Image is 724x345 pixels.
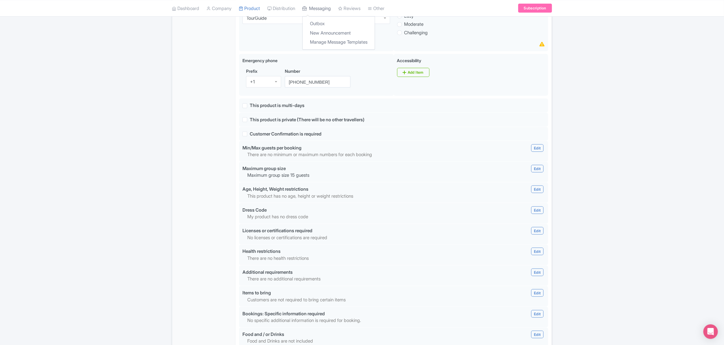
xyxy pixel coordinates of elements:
p: There are no health restrictions [247,255,489,262]
a: Edit [531,269,543,276]
p: Food and Drinks are not included [247,338,489,345]
a: Edit [531,227,543,235]
div: +1 [250,79,255,85]
p: No specific additional information is required for booking. [247,317,489,324]
a: New Announcement [303,28,375,38]
a: Subscription [518,4,552,13]
div: TourGuide [246,15,267,21]
div: Bookings: Specific information required [242,310,325,317]
span: Accessibility [397,58,422,63]
a: Edit [531,144,543,152]
div: Licenses or certifications required [242,227,312,234]
a: Edit [531,186,543,193]
div: Age, Height, Weight restrictions [242,186,308,193]
div: Items to bring [242,290,271,296]
div: Open Intercom Messenger [703,324,718,339]
div: Health restrictions [242,248,281,255]
a: Edit [531,289,543,297]
div: Additional requirements [242,269,293,276]
label: Challenging [404,29,428,36]
label: Moderate [404,21,424,28]
a: Edit [531,310,543,318]
a: Edit [531,331,543,338]
span: This product is private (There will be no other travellers) [250,117,364,122]
p: Customers are not required to bring certain items [247,296,489,303]
span: Emergency phone [242,58,278,63]
span: Customer Confirmation is required [250,131,321,137]
span: Number [285,69,300,74]
div: Dress Code [242,207,267,214]
a: Add Item [397,68,429,77]
p: There are no minimum or maximum numbers for each booking [247,151,489,158]
span: Prefix [246,69,258,74]
div: Food and / or Drinks [242,331,284,338]
p: Maximum group size 15 guests [247,172,489,179]
a: Edit [531,206,543,214]
p: This product has no age, height or weight restrictions [247,193,489,200]
div: Min/Max guests per booking [242,145,301,152]
p: There are no additional requirements [247,276,489,283]
a: Outbox [303,19,375,28]
a: Edit [531,165,543,172]
p: My product has no dress code [247,213,489,220]
a: Manage Message Templates [303,38,375,47]
a: Edit [531,248,543,255]
p: No licenses or certifications are required [247,234,489,241]
div: Maximum group size [242,165,286,172]
span: This product is multi-days [250,102,304,108]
